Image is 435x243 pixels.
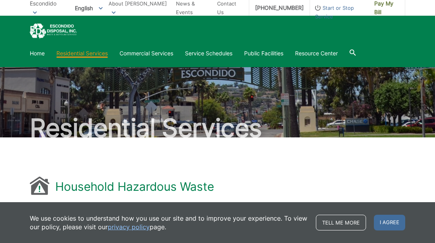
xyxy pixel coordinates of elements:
[295,49,338,58] a: Resource Center
[56,49,108,58] a: Residential Services
[374,215,405,230] span: I agree
[30,214,308,231] p: We use cookies to understand how you use our site and to improve your experience. To view our pol...
[244,49,283,58] a: Public Facilities
[30,24,77,39] a: EDCD logo. Return to the homepage.
[30,49,45,58] a: Home
[185,49,232,58] a: Service Schedules
[120,49,173,58] a: Commercial Services
[108,223,150,231] a: privacy policy
[55,179,214,194] h1: Household Hazardous Waste
[30,115,405,141] h2: Residential Services
[69,2,109,15] span: English
[316,215,366,230] a: Tell me more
